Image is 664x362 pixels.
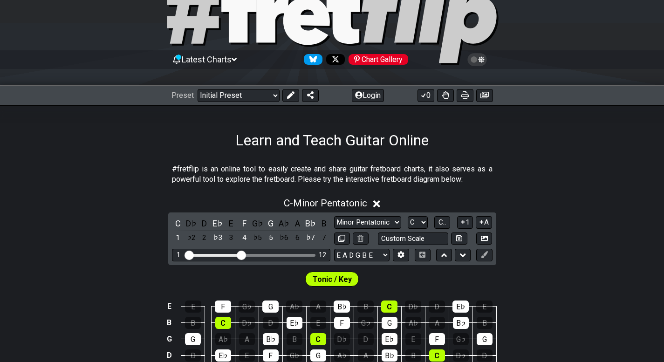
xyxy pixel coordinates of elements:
button: First click edit preset to enable marker editing [476,249,492,261]
div: A♭ [286,301,302,313]
h1: Learn and Teach Guitar Online [235,131,429,149]
p: #fretflip is an online tool to easily create and share guitar fretboard charts, it also serves as... [172,164,493,185]
div: A♭ [334,349,350,362]
button: Store user defined scale [451,232,467,245]
div: G [310,349,326,362]
div: toggle scale degree [172,232,184,244]
div: toggle pitch class [172,217,184,230]
div: D [429,301,445,313]
div: A [310,301,326,313]
div: E [310,317,326,329]
div: F [334,317,350,329]
div: B [477,317,493,329]
div: F [263,349,279,362]
div: D [477,349,493,362]
div: B [357,301,374,313]
div: D [358,333,374,345]
button: A [476,216,492,229]
div: A [239,333,255,345]
div: G [477,333,493,345]
div: toggle scale degree [265,232,277,244]
button: Print [457,89,473,102]
div: toggle scale degree [225,232,237,244]
button: Edit Tuning [393,249,409,261]
div: toggle scale degree [252,232,264,244]
a: #fretflip at Pinterest [345,54,408,65]
span: C.. [438,218,446,226]
span: Toggle light / dark theme [472,55,483,64]
div: G♭ [453,333,469,345]
button: 1 [457,216,473,229]
select: Scale [334,216,401,229]
div: C [429,349,445,362]
div: toggle scale degree [305,232,317,244]
button: Toggle horizontal chord view [415,249,431,261]
div: B♭ [382,349,397,362]
td: G [164,331,175,347]
div: C [215,317,231,329]
button: Move up [436,249,452,261]
div: A [358,349,374,362]
button: Edit Preset [282,89,299,102]
span: Latest Charts [182,55,232,64]
div: toggle pitch class [212,217,224,230]
span: C - Minor Pentatonic [284,198,367,209]
div: F [215,301,231,313]
div: D♭ [405,301,421,313]
div: E [476,301,493,313]
button: 0 [418,89,434,102]
div: B [185,317,201,329]
select: Preset [198,89,280,102]
button: Delete [353,232,369,245]
div: G♭ [287,349,302,362]
button: Move down [455,249,471,261]
div: toggle pitch class [305,217,317,230]
div: B♭ [334,301,350,313]
div: toggle scale degree [185,232,197,244]
div: toggle pitch class [291,217,303,230]
button: C.. [434,216,450,229]
div: B♭ [453,317,469,329]
div: toggle pitch class [278,217,290,230]
div: G [185,333,201,345]
div: toggle pitch class [199,217,211,230]
select: Tonic/Root [408,216,428,229]
button: Share Preset [302,89,319,102]
button: Login [352,89,384,102]
div: G♭ [239,301,255,313]
div: toggle scale degree [318,232,330,244]
div: D [263,317,279,329]
button: Create Image [476,232,492,245]
div: toggle pitch class [185,217,197,230]
div: Chart Gallery [349,54,408,65]
td: E [164,299,175,315]
div: D [185,349,201,362]
div: E♭ [382,333,397,345]
div: E♭ [452,301,469,313]
div: D♭ [453,349,469,362]
div: A♭ [215,333,231,345]
div: toggle pitch class [225,217,237,230]
span: Preset [171,91,194,100]
div: B [287,333,302,345]
div: toggle scale degree [199,232,211,244]
div: toggle scale degree [212,232,224,244]
div: toggle scale degree [238,232,250,244]
div: C [310,333,326,345]
div: D♭ [334,333,350,345]
button: Toggle Dexterity for all fretkits [437,89,454,102]
div: E♭ [215,349,231,362]
div: Visible fret range [172,249,330,261]
div: toggle scale degree [278,232,290,244]
select: Tuning [334,249,390,261]
span: First enable full edit mode to edit [313,273,352,286]
a: Follow #fretflip at Bluesky [300,54,322,65]
button: Copy [334,232,350,245]
div: A♭ [405,317,421,329]
div: E [239,349,255,362]
div: toggle pitch class [265,217,277,230]
div: G♭ [358,317,374,329]
div: toggle pitch class [318,217,330,230]
div: toggle scale degree [291,232,303,244]
div: G [382,317,397,329]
